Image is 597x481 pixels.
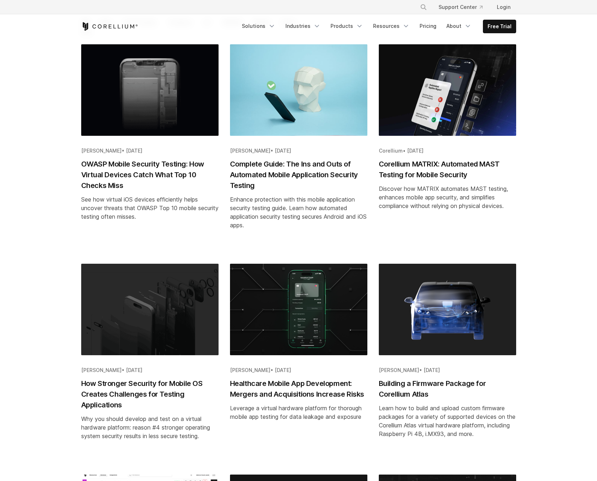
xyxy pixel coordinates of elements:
div: Enhance protection with this mobile application security testing guide. Learn how automated appli... [230,195,367,229]
div: Why you should develop and test on a virtual hardware platform: reason #4 stronger operating syst... [81,415,219,440]
button: Search [417,1,430,14]
span: [DATE] [275,367,291,373]
div: • [230,147,367,154]
div: Navigation Menu [411,1,516,14]
span: Corellium [379,148,403,154]
span: [PERSON_NAME] [230,148,270,154]
span: [DATE] [407,148,424,154]
h2: Healthcare Mobile App Development: Mergers and Acquisitions Increase Risks [230,378,367,400]
div: • [230,367,367,374]
h2: How Stronger Security for Mobile OS Creates Challenges for Testing Applications [81,378,219,410]
span: [DATE] [126,148,142,154]
span: [DATE] [275,148,291,154]
a: Blog post summary: Building a Firmware Package for Corellium Atlas [379,264,516,463]
a: Corellium Home [81,22,138,31]
div: Leverage a virtual hardware platform for thorough mobile app testing for data leakage and exposure [230,404,367,421]
h2: Corellium MATRIX: Automated MAST Testing for Mobile Security [379,159,516,180]
span: [PERSON_NAME] [81,367,122,373]
a: Resources [369,20,414,33]
h2: OWASP Mobile Security Testing: How Virtual Devices Catch What Top 10 Checks Miss [81,159,219,191]
span: [PERSON_NAME] [379,367,419,373]
div: • [81,147,219,154]
a: Products [326,20,367,33]
div: Discover how MATRIX automates MAST testing, enhances mobile app security, and simplifies complian... [379,184,516,210]
a: Industries [281,20,325,33]
h2: Building a Firmware Package for Corellium Atlas [379,378,516,400]
div: • [81,367,219,374]
a: Pricing [415,20,441,33]
a: Blog post summary: How Stronger Security for Mobile OS Creates Challenges for Testing Applications [81,264,219,463]
a: Free Trial [483,20,516,33]
img: How Stronger Security for Mobile OS Creates Challenges for Testing Applications [81,264,219,355]
a: Solutions [238,20,280,33]
div: Learn how to build and upload custom firmware packages for a variety of supported devices on the ... [379,404,516,438]
a: Blog post summary: Complete Guide: The Ins and Outs of Automated Mobile Application Security Testing [230,44,367,252]
img: Healthcare Mobile App Development: Mergers and Acquisitions Increase Risks [230,264,367,355]
a: About [442,20,476,33]
a: Blog post summary: Corellium MATRIX: Automated MAST Testing for Mobile Security [379,44,516,252]
span: [DATE] [126,367,142,373]
h2: Complete Guide: The Ins and Outs of Automated Mobile Application Security Testing [230,159,367,191]
img: Corellium MATRIX: Automated MAST Testing for Mobile Security [379,44,516,136]
img: Building a Firmware Package for Corellium Atlas [379,264,516,355]
div: Navigation Menu [238,20,516,33]
a: Blog post summary: Healthcare Mobile App Development: Mergers and Acquisitions Increase Risks [230,264,367,463]
span: [PERSON_NAME] [230,367,270,373]
a: Blog post summary: OWASP Mobile Security Testing: How Virtual Devices Catch What Top 10 Checks Miss [81,44,219,252]
div: • [379,367,516,374]
img: Complete Guide: The Ins and Outs of Automated Mobile Application Security Testing [230,44,367,136]
span: [DATE] [424,367,440,373]
div: See how virtual iOS devices efficiently helps uncover threats that OWASP Top 10 mobile security t... [81,195,219,221]
a: Support Center [433,1,488,14]
a: Login [491,1,516,14]
span: [PERSON_NAME] [81,148,122,154]
img: OWASP Mobile Security Testing: How Virtual Devices Catch What Top 10 Checks Miss [81,44,219,136]
div: • [379,147,516,154]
